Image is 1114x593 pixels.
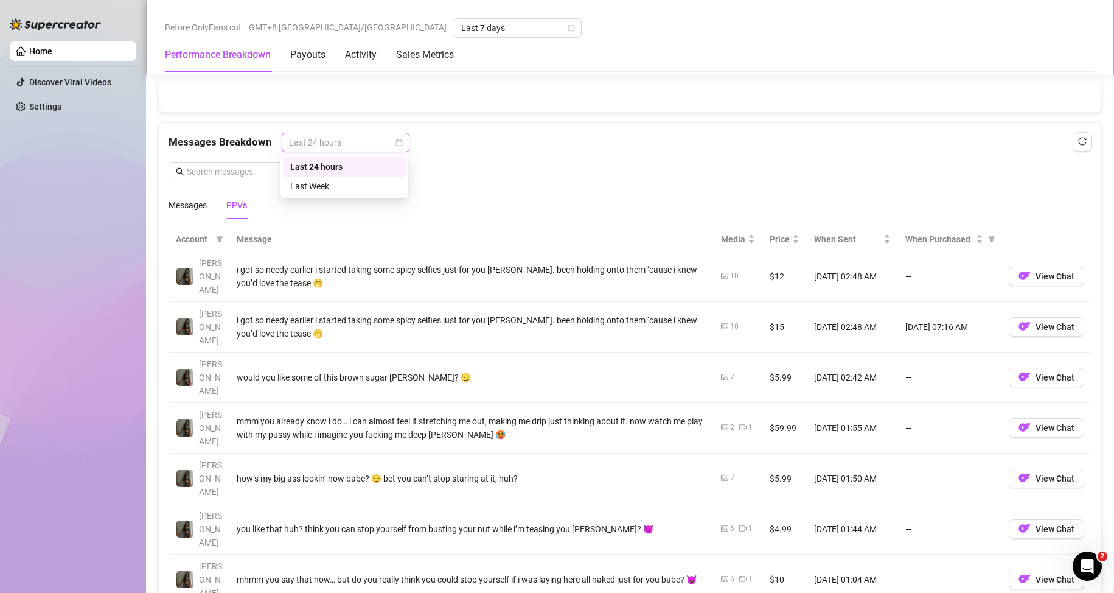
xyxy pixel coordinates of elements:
[1036,423,1074,433] span: View Chat
[461,19,574,37] span: Last 7 days
[1036,575,1074,584] span: View Chat
[898,504,1001,555] td: —
[290,180,399,193] div: Last Week
[199,460,222,497] span: [PERSON_NAME]
[748,523,753,535] div: 1
[176,470,193,487] img: Brandy
[1009,368,1084,387] button: OFView Chat
[396,47,454,62] div: Sales Metrics
[807,454,898,504] td: [DATE] 01:50 AM
[1018,472,1031,484] img: OF
[730,523,734,535] div: 6
[730,574,734,585] div: 6
[1009,274,1084,284] a: OFView Chat
[739,525,747,532] span: video-camera
[1018,573,1031,585] img: OF
[730,422,734,433] div: 2
[1009,317,1084,337] button: OFView Chat
[226,198,247,212] div: PPVs
[1009,325,1084,334] a: OFView Chat
[237,415,706,441] div: mmm you already know i do… i can almost feel it stretching me out, making me drip just thinking a...
[10,18,101,30] img: logo-BBDzfeDw.svg
[176,369,193,386] img: Brandy
[1018,320,1031,332] img: OF
[1009,570,1084,589] button: OFView Chat
[762,251,807,302] td: $12
[395,139,403,146] span: calendar
[898,454,1001,504] td: —
[1018,270,1031,282] img: OF
[739,575,747,583] span: video-camera
[249,18,447,37] span: GMT+8 [GEOGRAPHIC_DATA]/[GEOGRAPHIC_DATA]
[762,403,807,454] td: $59.99
[237,263,706,290] div: i got so needy earlier i started taking some spicy selfies just for you [PERSON_NAME]. been holdi...
[721,373,728,381] span: picture
[730,472,734,484] div: 7
[1036,272,1074,281] span: View Chat
[199,359,222,396] span: [PERSON_NAME]
[176,419,193,437] img: Brandy
[721,424,728,431] span: picture
[1009,577,1084,587] a: OFView Chat
[762,504,807,555] td: $4.99
[29,46,52,56] a: Home
[568,24,575,32] span: calendar
[807,353,898,403] td: [DATE] 02:42 AM
[199,410,222,446] span: [PERSON_NAME]
[730,270,739,282] div: 10
[748,422,753,433] div: 1
[721,233,745,246] span: Media
[176,167,184,176] span: search
[169,198,207,212] div: Messages
[229,228,714,251] th: Message
[169,133,1091,152] div: Messages Breakdown
[721,323,728,330] span: picture
[988,236,995,243] span: filter
[199,258,222,295] span: [PERSON_NAME]
[1018,421,1031,433] img: OF
[283,177,406,196] div: Last Week
[721,525,728,532] span: picture
[1098,552,1107,561] span: 2
[216,236,223,243] span: filter
[898,228,1001,251] th: When Purchased
[237,573,706,586] div: mhmm you say that now… but do you really think you could stop yourself if i was laying here all n...
[1073,552,1102,581] iframe: Intercom live chat
[1078,137,1087,146] span: reload
[739,424,747,431] span: video-camera
[237,522,706,536] div: you like that huh? think you can stop yourself from busting your nut while i’m teasing you [PERSO...
[176,571,193,588] img: Brandy
[1009,469,1084,488] button: OFView Chat
[1036,524,1074,534] span: View Chat
[237,371,706,384] div: would you like some of this brown sugar [PERSON_NAME]? 😏
[762,454,807,504] td: $5.99
[237,314,706,340] div: i got so needy earlier i started taking some spicy selfies just for you [PERSON_NAME]. been holdi...
[1009,519,1084,539] button: OFView Chat
[748,574,753,585] div: 1
[1009,527,1084,536] a: OFView Chat
[807,228,898,251] th: When Sent
[807,302,898,353] td: [DATE] 02:48 AM
[1009,426,1084,435] a: OFView Chat
[898,353,1001,403] td: —
[762,228,807,251] th: Price
[721,272,728,279] span: picture
[898,403,1001,454] td: —
[730,371,734,383] div: 7
[721,575,728,583] span: picture
[770,233,790,246] span: Price
[165,47,271,62] div: Performance Breakdown
[199,309,222,345] span: [PERSON_NAME]
[165,18,242,37] span: Before OnlyFans cut
[1036,474,1074,483] span: View Chat
[283,157,406,177] div: Last 24 hours
[814,233,881,246] span: When Sent
[237,472,706,485] div: how’s my big ass lookin’ now babe? 😏 bet you can’t stop staring at it, huh?
[1036,373,1074,382] span: View Chat
[1018,522,1031,535] img: OF
[898,251,1001,302] td: —
[807,251,898,302] td: [DATE] 02:48 AM
[1009,267,1084,286] button: OFView Chat
[176,233,211,246] span: Account
[345,47,377,62] div: Activity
